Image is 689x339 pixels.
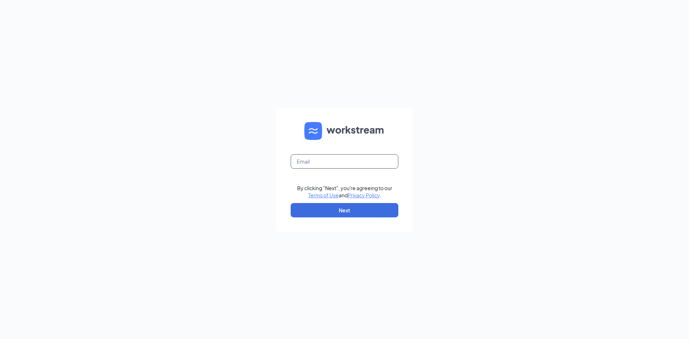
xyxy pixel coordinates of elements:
[308,192,339,198] a: Terms of Use
[291,154,398,169] input: Email
[304,122,385,140] img: WS logo and Workstream text
[297,184,392,199] div: By clicking "Next", you're agreeing to our and .
[291,203,398,217] button: Next
[348,192,380,198] a: Privacy Policy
